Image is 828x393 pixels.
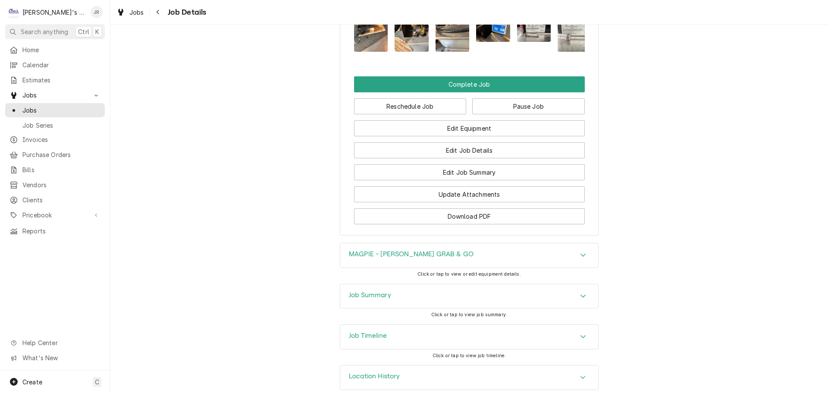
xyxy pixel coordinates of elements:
[22,338,100,347] span: Help Center
[78,27,89,36] span: Ctrl
[354,158,585,180] div: Button Group Row
[5,193,105,207] a: Clients
[5,118,105,132] a: Job Series
[5,103,105,117] a: Jobs
[354,164,585,180] button: Edit Job Summary
[349,291,391,299] h3: Job Summary
[354,180,585,202] div: Button Group Row
[5,88,105,102] a: Go to Jobs
[354,208,585,224] button: Download PDF
[22,106,100,115] span: Jobs
[558,6,592,52] img: xTVqJ0cSz2aUD4XA96TH
[340,243,598,267] div: Accordion Header
[22,135,100,144] span: Invoices
[349,250,474,258] h3: MAGPIE - [PERSON_NAME] GRAB & GO
[417,271,521,277] span: Click or tap to view or edit equipment details.
[151,5,165,19] button: Navigate back
[5,351,105,365] a: Go to What's New
[22,8,86,17] div: [PERSON_NAME]'s Refrigeration
[5,24,105,39] button: Search anythingCtrlK
[472,98,585,114] button: Pause Job
[340,243,599,268] div: MAGPIE - HOWARD MCCRAY GRAB & GO
[5,178,105,192] a: Vendors
[354,76,585,224] div: Button Group
[340,365,598,390] button: Accordion Details Expand Trigger
[22,91,88,100] span: Jobs
[22,378,42,386] span: Create
[354,202,585,224] div: Button Group Row
[340,325,598,349] button: Accordion Details Expand Trigger
[340,365,599,390] div: Location History
[22,180,100,189] span: Vendors
[431,312,507,318] span: Click or tap to view job summary.
[22,353,100,362] span: What's New
[5,208,105,222] a: Go to Pricebook
[91,6,103,18] div: JR
[5,224,105,238] a: Reports
[354,114,585,136] div: Button Group Row
[5,132,105,147] a: Invoices
[8,6,20,18] div: Clay's Refrigeration's Avatar
[354,76,585,92] button: Complete Job
[95,377,99,387] span: C
[349,332,387,340] h3: Job Timeline
[22,150,100,159] span: Purchase Orders
[354,92,585,114] div: Button Group Row
[5,43,105,57] a: Home
[22,60,100,69] span: Calendar
[5,336,105,350] a: Go to Help Center
[340,243,598,267] button: Accordion Details Expand Trigger
[354,76,585,92] div: Button Group Row
[340,325,598,349] div: Accordion Header
[21,27,68,36] span: Search anything
[22,45,100,54] span: Home
[22,226,100,236] span: Reports
[340,284,598,308] button: Accordion Details Expand Trigger
[95,27,99,36] span: K
[22,195,100,204] span: Clients
[354,98,467,114] button: Reschedule Job
[436,6,470,52] img: O6hp1vDFSMRecjGzZ2xL
[5,58,105,72] a: Calendar
[354,142,585,158] button: Edit Job Details
[22,165,100,174] span: Bills
[22,211,88,220] span: Pricebook
[354,186,585,202] button: Update Attachments
[8,6,20,18] div: C
[113,5,147,19] a: Jobs
[22,121,100,130] span: Job Series
[433,353,506,358] span: Click or tap to view job timeline.
[354,136,585,158] div: Button Group Row
[354,120,585,136] button: Edit Equipment
[340,284,599,309] div: Job Summary
[22,75,100,85] span: Estimates
[340,284,598,308] div: Accordion Header
[340,324,599,349] div: Job Timeline
[91,6,103,18] div: Jeff Rue's Avatar
[349,372,400,380] h3: Location History
[517,16,551,41] img: 9HGjXdo4RmCs7oyI3IQ8
[476,16,510,41] img: P1zk1hSPRbit5Fwfjw13
[129,8,144,17] span: Jobs
[395,6,429,52] img: vwLbQHCOQ0CGOaIl2P03
[5,163,105,177] a: Bills
[354,6,388,52] img: BKuYj2ESaNqPwe4bz5Xw
[5,73,105,87] a: Estimates
[340,365,598,390] div: Accordion Header
[5,148,105,162] a: Purchase Orders
[165,6,207,18] span: Job Details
